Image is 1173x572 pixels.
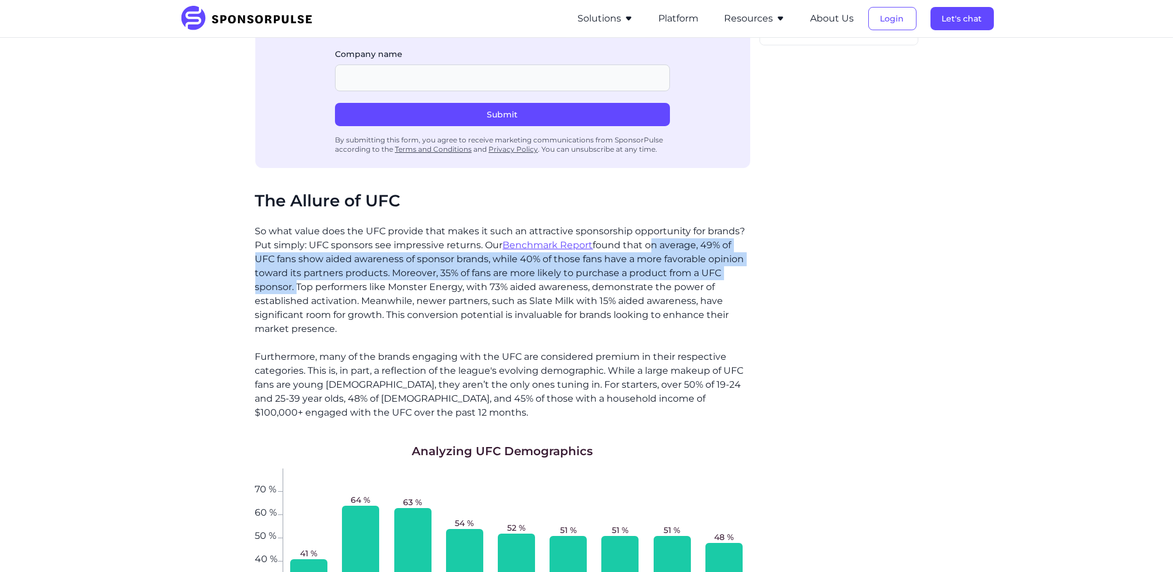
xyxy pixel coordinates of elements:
[395,145,472,153] a: Terms and Conditions
[868,13,917,24] a: Login
[659,13,699,24] a: Platform
[255,508,278,515] span: 60 %
[507,522,526,534] span: 52 %
[1115,516,1173,572] iframe: Chat Widget
[868,7,917,30] button: Login
[335,103,670,126] button: Submit
[560,524,577,536] span: 51 %
[930,13,994,24] a: Let's chat
[403,496,422,508] span: 63 %
[255,191,750,211] h2: The Allure of UFC
[503,239,593,251] a: Benchmark Report
[659,12,699,26] button: Platform
[930,7,994,30] button: Let's chat
[664,524,680,536] span: 51 %
[455,517,474,529] span: 54 %
[578,12,633,26] button: Solutions
[412,443,593,459] h1: Analyzing UFC Demographics
[255,350,750,420] p: Furthermore, many of the brands engaging with the UFC are considered premium in their respective ...
[612,524,629,536] span: 51 %
[180,6,321,31] img: SponsorPulse
[714,531,734,543] span: 48 %
[335,131,670,159] div: By submitting this form, you agree to receive marketing communications from SponsorPulse accordin...
[255,224,750,336] p: So what value does the UFC provide that makes it such an attractive sponsorship opportunity for b...
[255,531,278,538] span: 50 %
[811,12,854,26] button: About Us
[811,13,854,24] a: About Us
[725,12,785,26] button: Resources
[255,485,278,492] span: 70 %
[351,494,370,506] span: 64 %
[255,555,278,562] span: 40 %
[335,48,670,60] label: Company name
[300,548,318,559] span: 41 %
[489,145,538,153] a: Privacy Policy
